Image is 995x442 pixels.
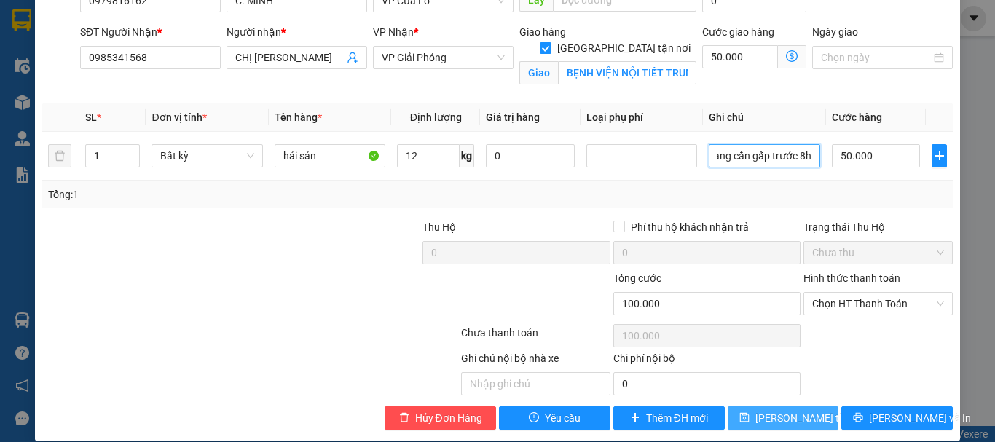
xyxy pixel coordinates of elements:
span: plus [630,412,640,424]
span: Cước hàng [832,111,882,123]
span: dollar-circle [786,50,798,62]
input: Ngày giao [821,50,931,66]
b: GỬI : VP Cửa Lò [18,106,162,130]
button: plusThêm ĐH mới [613,406,725,430]
span: exclamation-circle [529,412,539,424]
span: Định lượng [410,111,462,123]
button: exclamation-circleYêu cầu [499,406,610,430]
button: save[PERSON_NAME] thay đổi [728,406,839,430]
span: user-add [347,52,358,63]
span: Yêu cầu [545,410,581,426]
div: SĐT Người Nhận [80,24,221,40]
span: Chọn HT Thanh Toán [812,293,944,315]
label: Hình thức thanh toán [803,272,900,284]
span: Đơn vị tính [152,111,206,123]
span: Giao hàng [519,26,566,38]
span: Giá trị hàng [486,111,540,123]
label: Cước giao hàng [702,26,774,38]
span: [GEOGRAPHIC_DATA] tận nơi [551,40,696,56]
input: Ghi Chú [709,144,819,167]
button: plus [932,144,947,167]
span: Giao [519,61,558,84]
span: delete [399,412,409,424]
span: plus [932,150,946,162]
div: Trạng thái Thu Hộ [803,219,953,235]
li: [PERSON_NAME], [PERSON_NAME] [136,36,609,54]
span: Phí thu hộ khách nhận trả [625,219,755,235]
input: VD: Bàn, Ghế [275,144,385,167]
button: delete [48,144,71,167]
div: Chưa thanh toán [460,325,612,350]
span: kg [460,144,474,167]
span: save [739,412,750,424]
input: Cước giao hàng [702,45,778,68]
span: Thu Hộ [422,221,456,233]
th: Loại phụ phí [581,103,703,132]
div: Người nhận [227,24,367,40]
th: Ghi chú [703,103,825,132]
button: printer[PERSON_NAME] và In [841,406,953,430]
span: SL [85,111,97,123]
span: Hủy Đơn Hàng [415,410,482,426]
span: VP Giải Phóng [382,47,505,68]
div: Tổng: 1 [48,186,385,202]
img: logo.jpg [18,18,91,91]
span: [PERSON_NAME] và In [869,410,971,426]
li: Hotline: 02386655777, 02462925925, 0944789456 [136,54,609,72]
button: deleteHủy Đơn Hàng [385,406,496,430]
span: Thêm ĐH mới [646,410,708,426]
span: Tổng cước [613,272,661,284]
label: Ngày giao [812,26,858,38]
span: Chưa thu [812,242,944,264]
span: [PERSON_NAME] thay đổi [755,410,872,426]
span: printer [853,412,863,424]
span: Tên hàng [275,111,322,123]
input: Nhập ghi chú [461,372,610,395]
span: Bất kỳ [160,145,253,167]
div: Chi phí nội bộ [613,350,801,372]
input: Giao tận nơi [558,61,696,84]
div: Ghi chú nội bộ nhà xe [461,350,610,372]
span: VP Nhận [373,26,414,38]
